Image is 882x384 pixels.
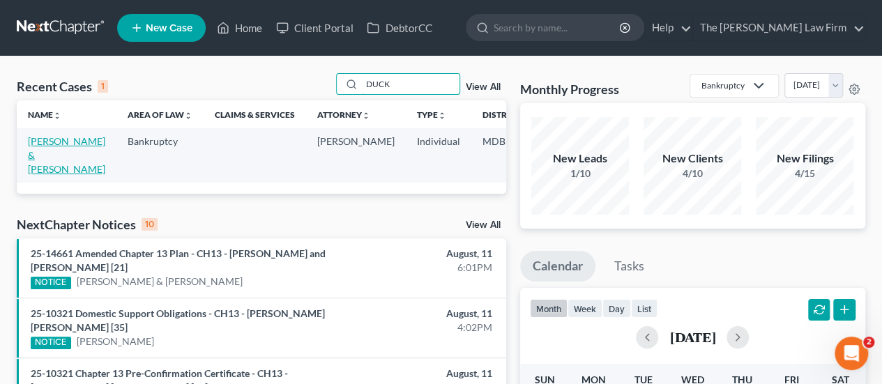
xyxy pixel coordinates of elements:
[31,247,326,273] a: 25-14661 Amended Chapter 13 Plan - CH13 - [PERSON_NAME] and [PERSON_NAME] [21]
[531,167,629,181] div: 1/10
[417,109,446,120] a: Typeunfold_more
[116,128,204,182] td: Bankruptcy
[362,74,459,94] input: Search by name...
[530,299,568,318] button: month
[17,78,108,95] div: Recent Cases
[362,112,370,120] i: unfold_more
[756,167,853,181] div: 4/15
[53,112,61,120] i: unfold_more
[631,299,657,318] button: list
[644,167,741,181] div: 4/10
[701,79,745,91] div: Bankruptcy
[669,330,715,344] h2: [DATE]
[347,247,492,261] div: August, 11
[494,15,621,40] input: Search by name...
[835,337,868,370] iframe: Intercom live chat
[602,299,631,318] button: day
[347,307,492,321] div: August, 11
[77,335,154,348] a: [PERSON_NAME]
[128,109,192,120] a: Area of Lawunfold_more
[98,80,108,93] div: 1
[756,151,853,167] div: New Filings
[466,82,501,92] a: View All
[347,321,492,335] div: 4:02PM
[347,261,492,275] div: 6:01PM
[568,299,602,318] button: week
[520,81,619,98] h3: Monthly Progress
[438,112,446,120] i: unfold_more
[269,15,360,40] a: Client Portal
[644,151,741,167] div: New Clients
[602,251,657,282] a: Tasks
[863,337,874,348] span: 2
[146,23,192,33] span: New Case
[360,15,439,40] a: DebtorCC
[471,128,540,182] td: MDB
[31,337,71,349] div: NOTICE
[520,251,595,282] a: Calendar
[31,307,325,333] a: 25-10321 Domestic Support Obligations - CH13 - [PERSON_NAME] [PERSON_NAME] [35]
[482,109,529,120] a: Districtunfold_more
[184,112,192,120] i: unfold_more
[693,15,865,40] a: The [PERSON_NAME] Law Firm
[77,275,243,289] a: [PERSON_NAME] & [PERSON_NAME]
[17,216,158,233] div: NextChapter Notices
[347,367,492,381] div: August, 11
[531,151,629,167] div: New Leads
[406,128,471,182] td: Individual
[31,277,71,289] div: NOTICE
[306,128,406,182] td: [PERSON_NAME]
[466,220,501,230] a: View All
[204,100,306,128] th: Claims & Services
[210,15,269,40] a: Home
[142,218,158,231] div: 10
[317,109,370,120] a: Attorneyunfold_more
[28,135,105,175] a: [PERSON_NAME] & [PERSON_NAME]
[28,109,61,120] a: Nameunfold_more
[645,15,692,40] a: Help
